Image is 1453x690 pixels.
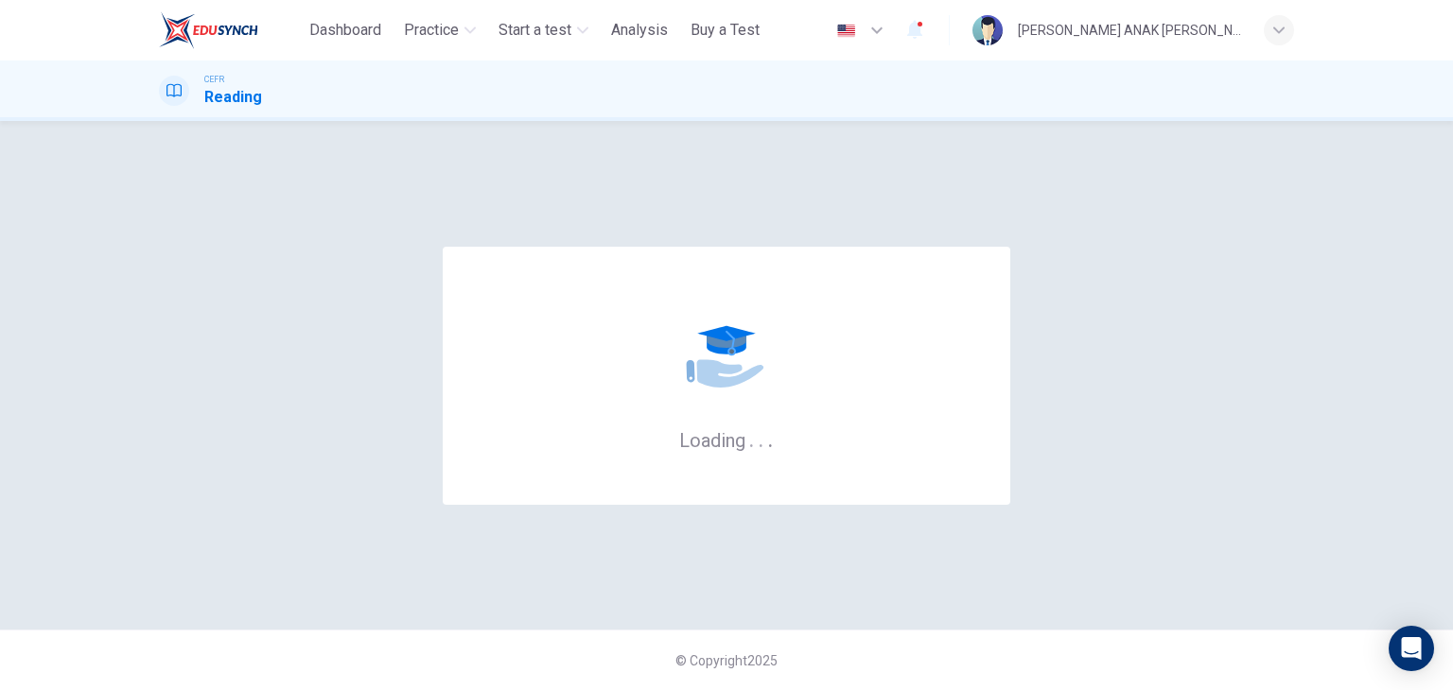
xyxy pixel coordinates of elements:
[767,423,774,454] h6: .
[683,13,767,47] button: Buy a Test
[302,13,389,47] button: Dashboard
[679,427,774,452] h6: Loading
[834,24,858,38] img: en
[491,13,596,47] button: Start a test
[404,19,459,42] span: Practice
[1389,626,1434,671] div: Open Intercom Messenger
[159,11,258,49] img: ELTC logo
[604,13,675,47] button: Analysis
[159,11,302,49] a: ELTC logo
[611,19,668,42] span: Analysis
[748,423,755,454] h6: .
[1018,19,1241,42] div: [PERSON_NAME] ANAK [PERSON_NAME]
[972,15,1003,45] img: Profile picture
[396,13,483,47] button: Practice
[499,19,571,42] span: Start a test
[675,653,778,668] span: © Copyright 2025
[204,73,224,86] span: CEFR
[204,86,262,109] h1: Reading
[691,19,760,42] span: Buy a Test
[758,423,764,454] h6: .
[309,19,381,42] span: Dashboard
